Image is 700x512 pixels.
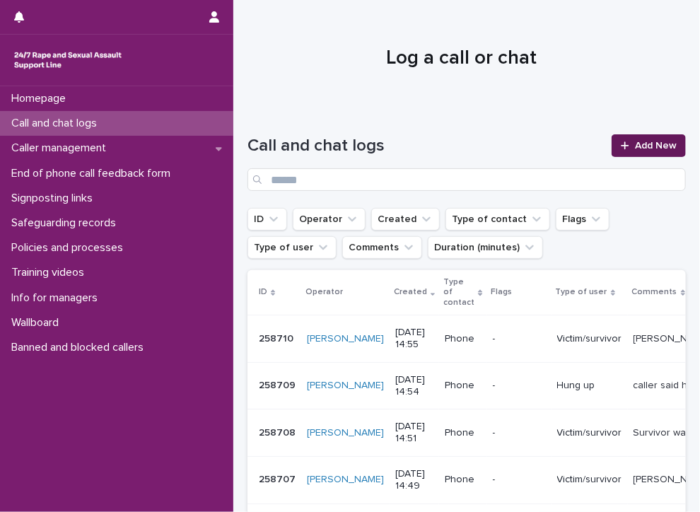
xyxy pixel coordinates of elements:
[557,333,622,345] p: Victim/survivor
[445,427,481,439] p: Phone
[247,168,686,191] input: Search
[557,380,622,392] p: Hung up
[445,380,481,392] p: Phone
[445,333,481,345] p: Phone
[556,208,609,231] button: Flags
[6,341,155,354] p: Banned and blocked callers
[6,316,70,330] p: Wallboard
[6,192,104,205] p: Signposting links
[557,474,622,486] p: Victim/survivor
[493,380,546,392] p: -
[6,266,95,279] p: Training videos
[6,241,134,255] p: Policies and processes
[394,284,427,300] p: Created
[493,427,546,439] p: -
[635,141,677,151] span: Add New
[612,134,686,157] a: Add New
[491,284,513,300] p: Flags
[445,208,550,231] button: Type of contact
[632,284,677,300] p: Comments
[307,333,384,345] a: [PERSON_NAME]
[445,474,481,486] p: Phone
[395,374,433,398] p: [DATE] 14:54
[556,284,607,300] p: Type of user
[6,117,108,130] p: Call and chat logs
[557,427,622,439] p: Victim/survivor
[259,330,296,345] p: 258710
[307,380,384,392] a: [PERSON_NAME]
[395,421,433,445] p: [DATE] 14:51
[259,284,267,300] p: ID
[6,216,127,230] p: Safeguarding records
[247,47,675,71] h1: Log a call or chat
[342,236,422,259] button: Comments
[6,167,182,180] p: End of phone call feedback form
[6,92,77,105] p: Homepage
[259,377,298,392] p: 258709
[428,236,543,259] button: Duration (minutes)
[395,327,433,351] p: [DATE] 14:55
[247,236,337,259] button: Type of user
[493,474,546,486] p: -
[247,136,603,156] h1: Call and chat logs
[371,208,440,231] button: Created
[395,468,433,492] p: [DATE] 14:49
[11,46,124,74] img: rhQMoQhaT3yELyF149Cw
[6,291,109,305] p: Info for managers
[443,274,474,310] p: Type of contact
[307,474,384,486] a: [PERSON_NAME]
[307,427,384,439] a: [PERSON_NAME]
[305,284,343,300] p: Operator
[493,333,546,345] p: -
[259,424,298,439] p: 258708
[6,141,117,155] p: Caller management
[259,471,298,486] p: 258707
[247,208,287,231] button: ID
[293,208,366,231] button: Operator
